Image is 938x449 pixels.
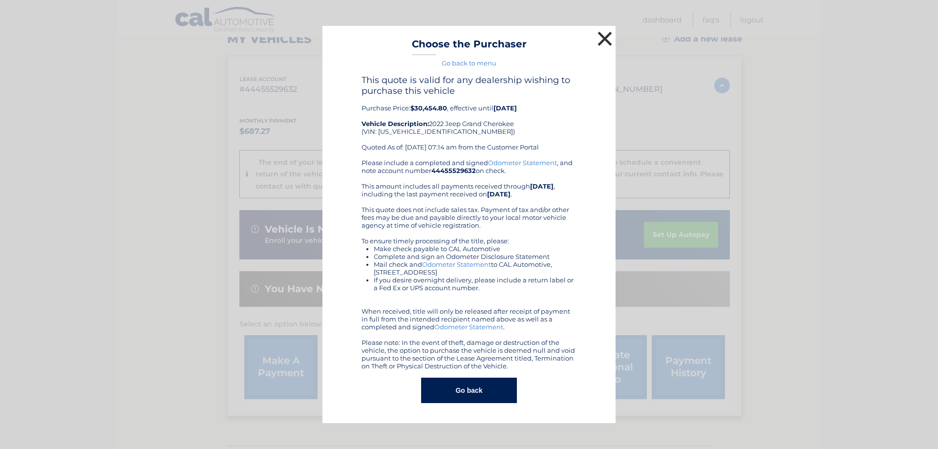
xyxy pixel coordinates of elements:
[530,182,554,190] b: [DATE]
[595,29,615,48] button: ×
[374,260,576,276] li: Mail check and to CAL Automotive, [STREET_ADDRESS]
[488,159,557,167] a: Odometer Statement
[374,253,576,260] li: Complete and sign an Odometer Disclosure Statement
[434,323,503,331] a: Odometer Statement
[362,159,576,370] div: Please include a completed and signed , and note account number on check. This amount includes al...
[493,104,517,112] b: [DATE]
[362,75,576,96] h4: This quote is valid for any dealership wishing to purchase this vehicle
[421,378,516,403] button: Go back
[362,75,576,159] div: Purchase Price: , effective until 2022 Jeep Grand Cherokee (VIN: [US_VEHICLE_IDENTIFICATION_NUMBE...
[487,190,511,198] b: [DATE]
[374,245,576,253] li: Make check payable to CAL Automotive
[422,260,491,268] a: Odometer Statement
[442,59,496,67] a: Go back to menu
[412,38,527,55] h3: Choose the Purchaser
[374,276,576,292] li: If you desire overnight delivery, please include a return label or a Fed Ex or UPS account number.
[410,104,447,112] b: $30,454.80
[362,120,429,128] strong: Vehicle Description:
[431,167,476,174] b: 44455529632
